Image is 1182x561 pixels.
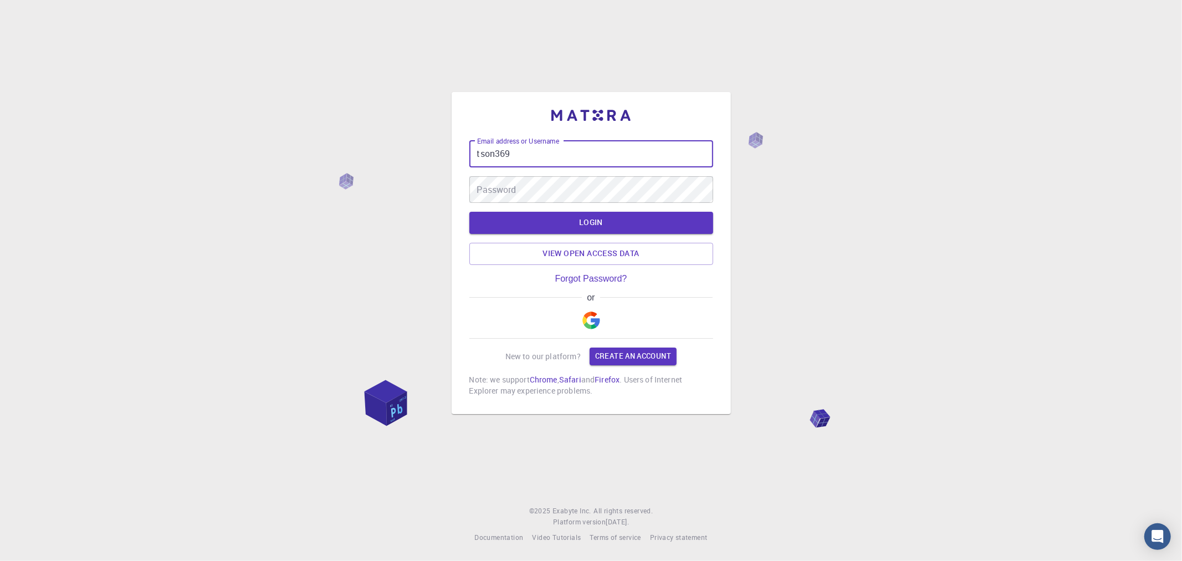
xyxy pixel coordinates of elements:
span: All rights reserved. [593,506,653,517]
span: Video Tutorials [532,533,581,542]
span: or [582,293,600,303]
span: Documentation [474,533,523,542]
a: Forgot Password? [555,274,627,284]
a: Documentation [474,532,523,543]
span: Exabyte Inc. [552,506,591,515]
a: Exabyte Inc. [552,506,591,517]
div: Open Intercom Messenger [1144,523,1171,550]
button: LOGIN [469,212,713,234]
img: Google [582,312,600,329]
a: Create an account [590,348,677,365]
a: [DATE]. [606,517,629,528]
p: New to our platform? [505,351,581,362]
span: Terms of service [590,533,641,542]
p: Note: we support , and . Users of Internet Explorer may experience problems. [469,374,713,396]
span: Platform version [553,517,606,528]
a: Chrome [530,374,557,385]
a: Video Tutorials [532,532,581,543]
label: Email address or Username [477,136,559,146]
a: View open access data [469,243,713,265]
span: © 2025 [529,506,552,517]
a: Privacy statement [650,532,708,543]
a: Safari [559,374,581,385]
a: Terms of service [590,532,641,543]
span: [DATE] . [606,517,629,526]
span: Privacy statement [650,533,708,542]
a: Firefox [595,374,620,385]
